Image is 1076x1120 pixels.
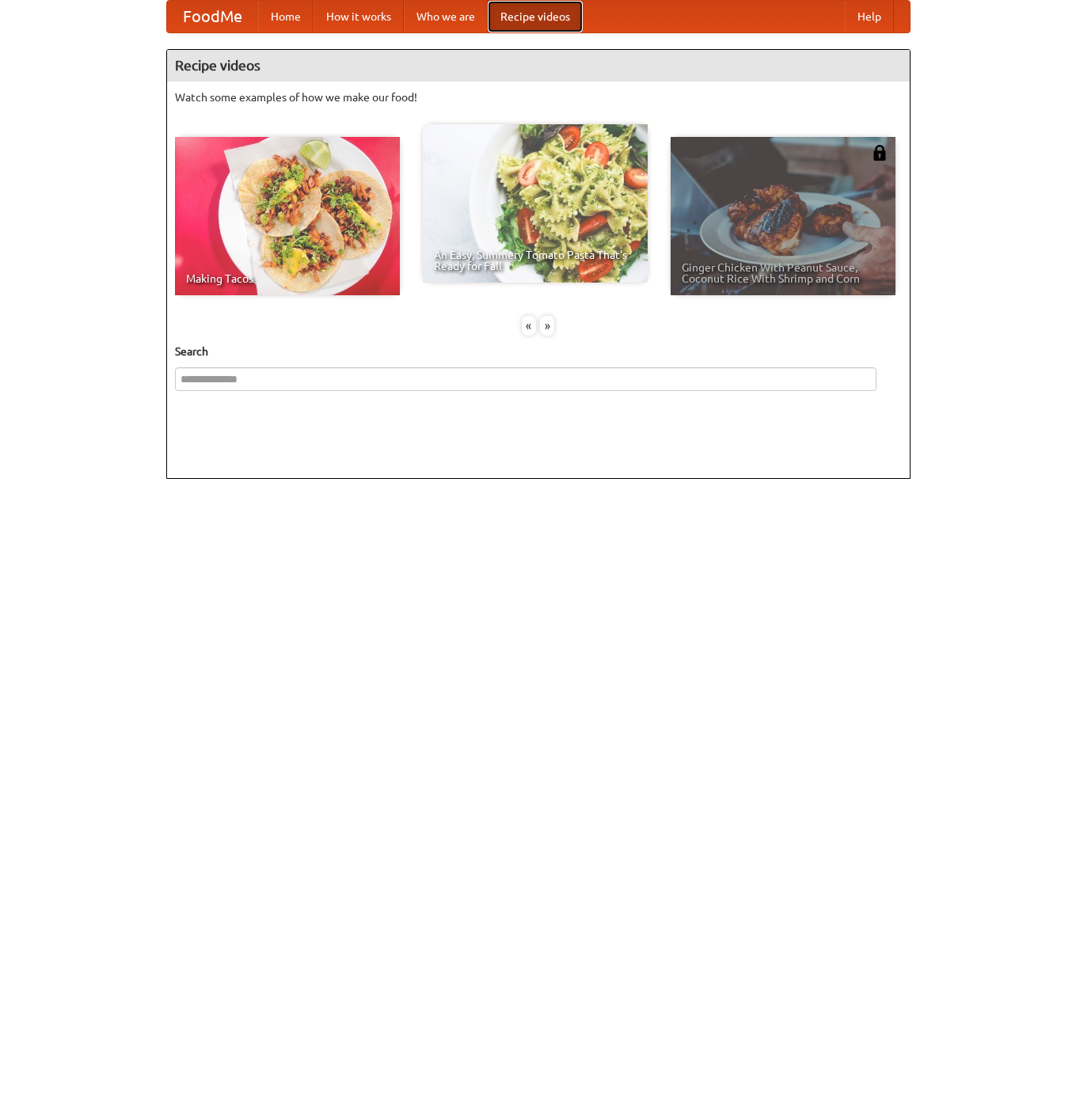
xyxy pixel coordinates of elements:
div: » [540,316,554,336]
span: An Easy, Summery Tomato Pasta That's Ready for Fall [434,249,637,271]
a: FoodMe [167,1,258,32]
a: Recipe videos [488,1,583,32]
a: An Easy, Summery Tomato Pasta That's Ready for Fall [423,124,648,283]
h5: Search [175,344,902,359]
a: Who we are [404,1,488,32]
div: « [522,316,536,336]
a: Help [845,1,894,32]
p: Watch some examples of how we make our food! [175,89,902,105]
h4: Recipe videos [167,50,910,82]
span: Making Tacos [186,273,389,284]
a: Making Tacos [175,137,400,295]
img: 483408.png [872,145,888,161]
a: Home [258,1,314,32]
a: How it works [314,1,404,32]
